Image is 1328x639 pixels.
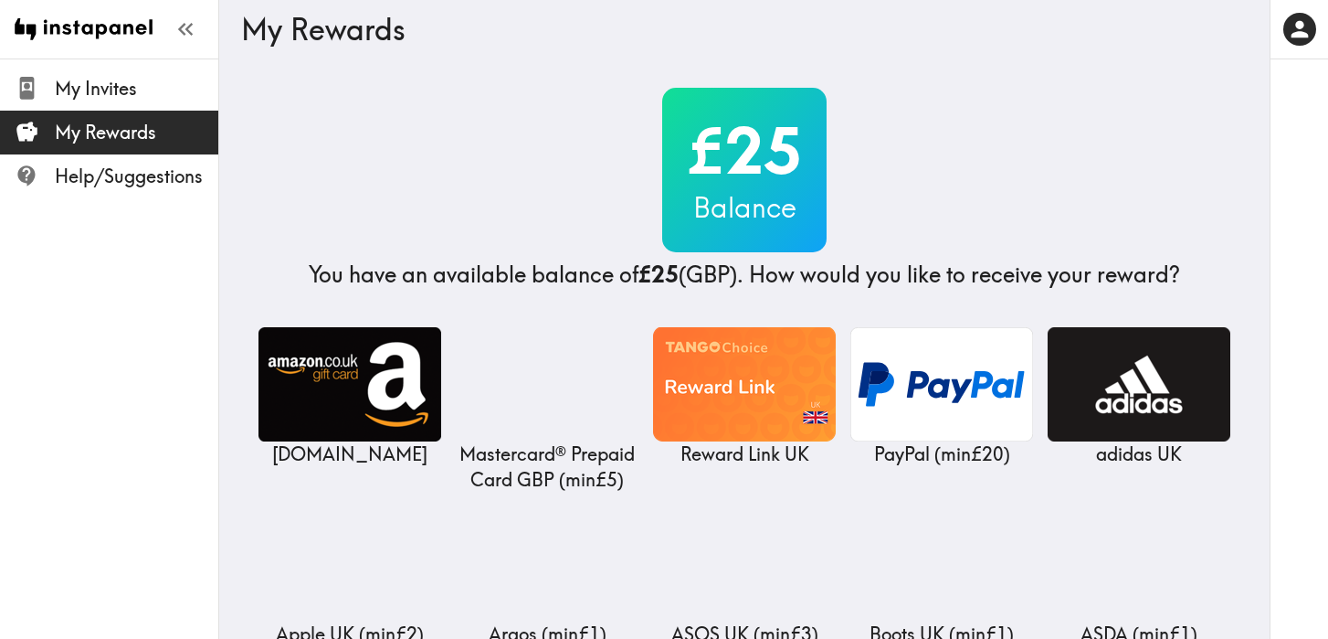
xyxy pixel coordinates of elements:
h2: £25 [662,113,827,188]
span: My Invites [55,76,218,101]
img: Amazon.co.uk [258,327,441,442]
img: Reward Link UK [653,327,836,442]
a: Amazon.co.uk[DOMAIN_NAME] [258,327,441,467]
h4: You have an available balance of (GBP) . How would you like to receive your reward? [309,260,1180,291]
a: Reward Link UKReward Link UK [653,327,836,467]
p: adidas UK [1048,442,1230,467]
p: Mastercard® Prepaid Card GBP ( min £5 ) [456,442,638,493]
p: Reward Link UK [653,442,836,467]
p: PayPal ( min £20 ) [850,442,1033,467]
img: PayPal [850,327,1033,442]
b: £25 [638,261,679,288]
a: PayPalPayPal (min£20) [850,327,1033,467]
img: adidas UK [1048,327,1230,442]
p: [DOMAIN_NAME] [258,442,441,467]
span: My Rewards [55,120,218,145]
h3: My Rewards [241,12,1233,47]
a: adidas UKadidas UK [1048,327,1230,467]
a: Mastercard® Prepaid Card GBPMastercard® Prepaid Card GBP (min£5) [456,327,638,493]
span: Help/Suggestions [55,164,218,189]
h3: Balance [662,188,827,227]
